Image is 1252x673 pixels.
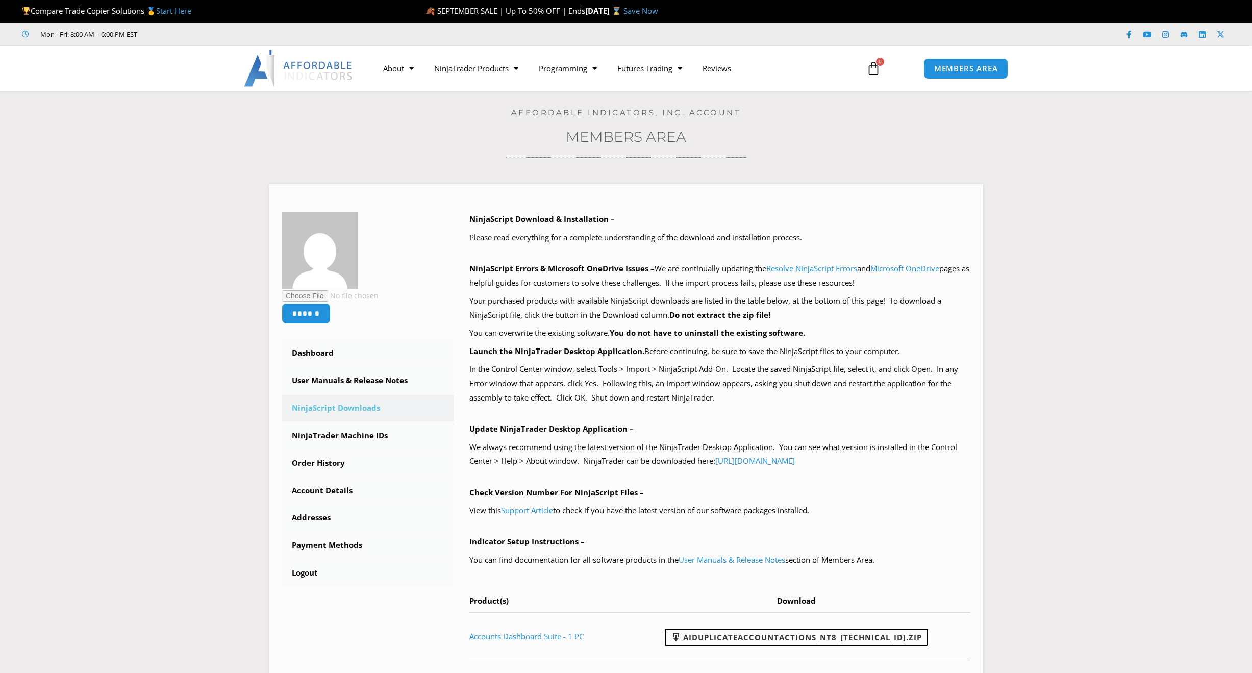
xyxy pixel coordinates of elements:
[282,340,454,366] a: Dashboard
[934,65,998,72] span: MEMBERS AREA
[469,344,971,359] p: Before continuing, be sure to save the NinjaScript files to your computer.
[607,57,692,80] a: Futures Trading
[469,487,644,497] b: Check Version Number For NinjaScript Files –
[156,6,191,16] a: Start Here
[669,310,770,320] b: Do not extract the zip file!
[282,532,454,559] a: Payment Methods
[38,28,137,40] span: Mon - Fri: 8:00 AM – 6:00 PM EST
[282,505,454,531] a: Addresses
[923,58,1009,79] a: MEMBERS AREA
[469,346,644,356] b: Launch the NinjaTrader Desktop Application.
[469,595,509,606] span: Product(s)
[610,328,805,338] b: You do not have to uninstall the existing software.
[679,555,785,565] a: User Manuals & Release Notes
[766,263,857,273] a: Resolve NinjaScript Errors
[425,6,585,16] span: 🍂 SEPTEMBER SALE | Up To 50% OFF | Ends
[22,7,30,15] img: 🏆
[469,362,971,405] p: In the Control Center window, select Tools > Import > NinjaScript Add-On. Locate the saved NinjaS...
[529,57,607,80] a: Programming
[152,29,305,39] iframe: Customer reviews powered by Trustpilot
[373,57,424,80] a: About
[469,294,971,322] p: Your purchased products with available NinjaScript downloads are listed in the table below, at th...
[373,57,855,80] nav: Menu
[876,58,884,66] span: 0
[566,128,686,145] a: Members Area
[469,214,615,224] b: NinjaScript Download & Installation –
[244,50,354,87] img: LogoAI | Affordable Indicators – NinjaTrader
[469,231,971,245] p: Please read everything for a complete understanding of the download and installation process.
[282,367,454,394] a: User Manuals & Release Notes
[585,6,623,16] strong: [DATE] ⌛
[469,536,585,546] b: Indicator Setup Instructions –
[282,478,454,504] a: Account Details
[282,395,454,421] a: NinjaScript Downloads
[282,450,454,477] a: Order History
[469,631,584,641] a: Accounts Dashboard Suite - 1 PC
[870,263,939,273] a: Microsoft OneDrive
[282,422,454,449] a: NinjaTrader Machine IDs
[469,553,971,567] p: You can find documentation for all software products in the section of Members Area.
[469,504,971,518] p: View this to check if you have the latest version of our software packages installed.
[501,505,553,515] a: Support Article
[469,326,971,340] p: You can overwrite the existing software.
[851,54,896,83] a: 0
[424,57,529,80] a: NinjaTrader Products
[22,6,191,16] span: Compare Trade Copier Solutions 🥇
[469,262,971,290] p: We are continually updating the and pages as helpful guides for customers to solve these challeng...
[715,456,795,466] a: [URL][DOMAIN_NAME]
[511,108,741,117] a: Affordable Indicators, Inc. Account
[282,560,454,586] a: Logout
[692,57,741,80] a: Reviews
[777,595,816,606] span: Download
[282,340,454,586] nav: Account pages
[282,212,358,289] img: fcee5a1fb70e62a1de915e33a3686a5ce2d37c20f03b33d170a876246941bdfc
[469,263,655,273] b: NinjaScript Errors & Microsoft OneDrive Issues –
[469,440,971,469] p: We always recommend using the latest version of the NinjaTrader Desktop Application. You can see ...
[623,6,658,16] a: Save Now
[469,423,634,434] b: Update NinjaTrader Desktop Application –
[665,629,928,646] a: AIDuplicateAccountActions_NT8_[TECHNICAL_ID].zip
